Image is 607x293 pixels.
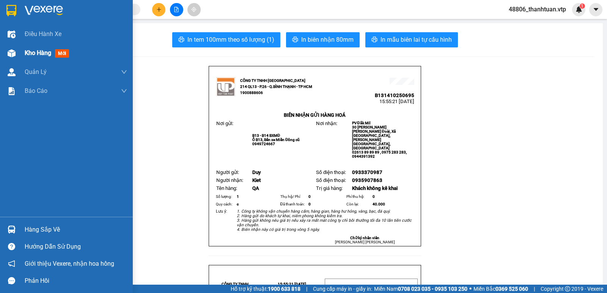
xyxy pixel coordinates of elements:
td: Phí thu hộ: [345,193,372,201]
span: Miền Nam [374,285,467,293]
sup: 1 [580,3,585,9]
strong: 0369 525 060 [495,286,528,292]
span: Nơi gửi: [216,121,233,126]
span: c [237,202,239,206]
span: copyright [565,286,570,291]
span: 0949724667 [252,142,275,146]
span: 48806_thanhtuan.vtp [503,5,572,14]
span: Người gửi: [216,169,239,175]
td: Còn lại: [345,201,372,208]
span: Ô B13, Bến xe Miền Đông cũ [252,138,300,142]
em: 1. Công ty không vận chuyển hàng cấm, hàng gian, hàng hư hỏng, vàng, bạc, đá quý. 2. Hàng gửi do ... [237,209,412,232]
span: Tên hàng: [216,185,237,191]
span: Nơi nhận: [316,121,337,126]
span: B13 - B14 BXMĐ [252,133,280,138]
button: caret-down [589,3,602,16]
span: 0 [373,194,375,199]
td: Thụ hộ/ Phí [279,193,308,201]
img: warehouse-icon [8,30,16,38]
span: Số điện thoại: [316,169,346,175]
td: Quy cách: [215,201,236,208]
span: Lưu ý: [216,209,227,214]
span: | [534,285,535,293]
span: notification [8,260,15,267]
span: | [306,285,307,293]
span: Hỗ trợ kỹ thuật: [231,285,300,293]
span: Kiet [252,177,261,183]
td: Số lượng: [215,193,236,201]
span: Nơi gửi: [8,53,16,64]
img: logo [216,77,235,96]
img: logo-vxr [6,5,16,16]
span: 15:55:21 [DATE] [72,34,107,40]
strong: CÔNG TY TNHH [GEOGRAPHIC_DATA] 214 QL13 - P.26 - Q.BÌNH THẠNH - TP HCM 1900888606 [20,12,61,41]
span: Quản Lý [25,67,47,77]
div: Hướng dẫn sử dụng [25,241,127,252]
strong: 1900 633 818 [268,286,300,292]
span: 02613 89 89 89 , 0975 283 283, 0944391392 [352,150,407,158]
span: ⚪️ [469,287,472,290]
span: 0 [308,194,311,199]
span: 15:55:21 [DATE] [278,282,306,286]
img: warehouse-icon [8,68,16,76]
span: In mẫu biên lai tự cấu hình [381,35,452,44]
strong: 0708 023 035 - 0935 103 250 [398,286,467,292]
span: printer [292,36,298,44]
strong: BIÊN NHẬN GỬI HÀNG HOÁ [26,45,88,51]
button: printerIn biên nhận 80mm [286,32,360,47]
span: Miền Bắc [473,285,528,293]
div: Phản hồi [25,275,127,287]
span: Báo cáo [25,86,47,96]
span: Cung cấp máy in - giấy in: [313,285,372,293]
span: 30 [PERSON_NAME] [PERSON_NAME] Đoài, Xã [GEOGRAPHIC_DATA], [PERSON_NAME][GEOGRAPHIC_DATA], [GEOGR... [352,125,396,150]
span: PV Đắk Mil [352,121,371,125]
td: Đã thanh toán: [279,201,308,208]
button: file-add [170,3,183,16]
span: down [121,88,127,94]
button: plus [152,3,165,16]
span: down [121,69,127,75]
span: In tem 100mm theo số lượng (1) [187,35,274,44]
img: icon-new-feature [576,6,582,13]
img: warehouse-icon [8,226,16,233]
span: Điều hành xe [25,29,61,39]
span: printer [371,36,377,44]
strong: Chữ ký nhân viên [350,236,379,240]
span: file-add [174,7,179,12]
span: plus [156,7,162,12]
span: 0 [308,202,311,206]
span: aim [191,7,197,12]
span: Kho hàng [25,49,51,56]
span: Nơi nhận: [58,53,70,64]
strong: CÔNG TY TNHH VIỆT TÂN PHÁT [222,282,248,291]
img: solution-icon [8,87,16,95]
button: printerIn mẫu biên lai tự cấu hình [365,32,458,47]
span: message [8,277,15,284]
span: Khách không kê khai [352,185,398,191]
img: logo [8,17,17,36]
span: B131410250695 [375,92,414,98]
span: In biên nhận 80mm [301,35,354,44]
strong: CÔNG TY TNHH [GEOGRAPHIC_DATA] 214 QL13 - P.26 - Q.BÌNH THẠNH - TP HCM 1900888606 [240,78,312,95]
span: 15:55:21 [DATE] [379,99,414,104]
span: QA [252,185,259,191]
span: 0935907863 [352,177,382,183]
span: Duy [252,169,261,175]
span: Số điện thoại: [316,177,346,183]
span: 1 [581,3,583,9]
span: question-circle [8,243,15,250]
div: Hàng sắp về [25,224,127,235]
strong: BIÊN NHẬN GỬI HÀNG HOÁ [284,112,346,118]
button: aim [187,3,201,16]
span: Trị giá hàng: [316,185,343,191]
span: B131410250695 [68,28,107,34]
span: 1 [237,194,239,199]
span: 0933370987 [352,169,382,175]
span: printer [178,36,184,44]
span: Người nhận: [216,177,243,183]
span: [PERSON_NAME] [PERSON_NAME] [335,240,395,244]
span: 40.000 [373,202,385,206]
img: warehouse-icon [8,49,16,57]
button: printerIn tem 100mm theo số lượng (1) [172,32,280,47]
span: mới [55,49,69,58]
